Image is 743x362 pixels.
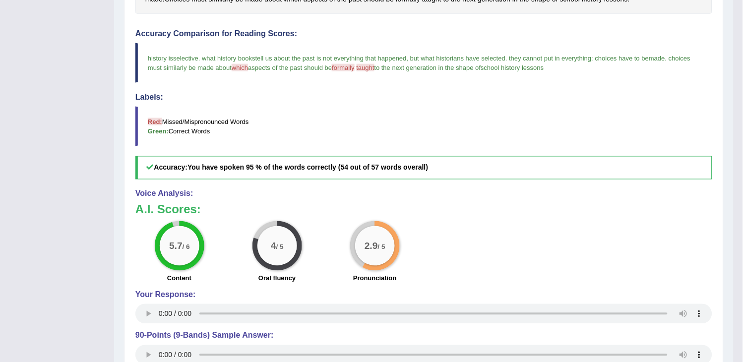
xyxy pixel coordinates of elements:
big: 2.9 [365,241,378,251]
span: . [198,55,200,62]
h4: Voice Analysis: [135,189,712,198]
label: Oral fluency [258,274,296,283]
span: history is [148,55,173,62]
h5: Accuracy: [135,156,712,180]
span: tell us about the past is not everything that happened [255,55,407,62]
span: : [592,55,594,62]
span: school history lessons [481,64,544,71]
span: selective [173,55,198,62]
h4: Your Response: [135,291,712,300]
small: / 5 [378,243,385,251]
span: . [665,55,667,62]
b: Red: [148,118,162,125]
span: made [649,55,665,62]
span: aspects of the past should be [248,64,332,71]
big: 4 [271,241,276,251]
h4: Accuracy Comparison for Reading Scores: [135,29,712,38]
b: You have spoken 95 % of the words correctly (54 out of 57 words overall) [187,164,428,172]
span: but what historians have selected [410,55,505,62]
label: Content [167,274,191,283]
blockquote: Missed/Mispronounced Words Correct Words [135,107,712,146]
small: / 5 [276,243,284,251]
big: 5.7 [169,241,183,251]
span: formally [332,64,355,71]
span: . [505,55,507,62]
span: what history books [202,55,255,62]
b: A.I. Scores: [135,203,201,216]
span: , [407,55,409,62]
span: they cannot put in everything [509,55,592,62]
small: / 6 [182,243,189,251]
span: to the next generation in the shape of [374,64,481,71]
span: taught [357,64,374,71]
span: which [232,64,248,71]
h4: Labels: [135,93,712,102]
span: choices have to be [595,55,649,62]
label: Pronunciation [353,274,396,283]
b: Green: [148,127,169,135]
h4: 90-Points (9-Bands) Sample Answer: [135,331,712,340]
